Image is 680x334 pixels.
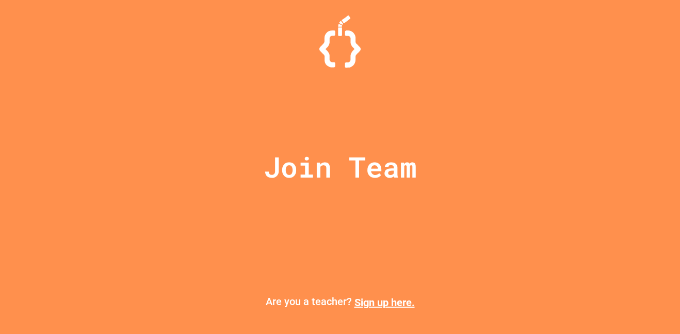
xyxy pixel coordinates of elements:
a: Sign up here. [354,296,415,309]
iframe: chat widget [637,293,670,324]
iframe: chat widget [594,248,670,292]
img: Logo.svg [319,15,361,68]
p: Join Team [264,146,417,188]
p: Are you a teacher? [8,294,672,310]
